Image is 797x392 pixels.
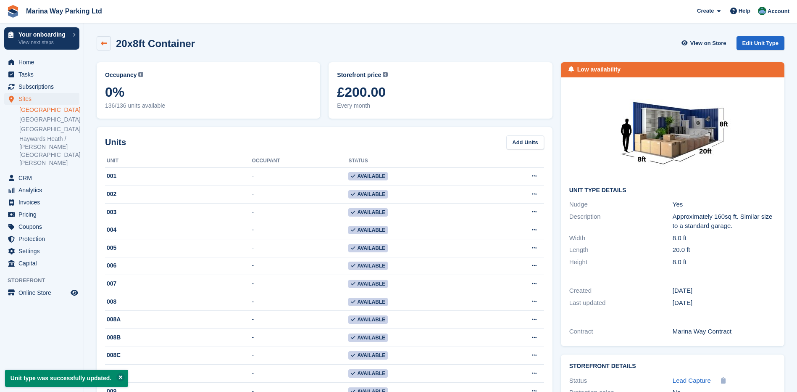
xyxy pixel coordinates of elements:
span: Storefront [8,276,84,285]
div: Low availability [577,65,621,74]
span: Available [348,244,388,252]
a: menu [4,257,79,269]
span: Coupons [18,221,69,233]
img: icon-info-grey-7440780725fd019a000dd9b08b2336e03edf1995a4989e88bcd33f0948082b44.svg [138,72,143,77]
a: Edit Unit Type [737,36,784,50]
span: View on Store [690,39,726,48]
a: menu [4,287,79,299]
span: Occupancy [105,71,137,79]
a: menu [4,93,79,105]
a: menu [4,221,79,233]
div: Yes [673,200,776,209]
th: Unit [105,154,252,168]
div: 003 [105,208,252,217]
td: - [252,293,349,311]
td: - [252,365,349,383]
a: View on Store [681,36,730,50]
img: icon-info-grey-7440780725fd019a000dd9b08b2336e03edf1995a4989e88bcd33f0948082b44.svg [383,72,388,77]
span: Available [348,262,388,270]
div: 008B [105,333,252,342]
td: - [252,185,349,204]
td: - [252,221,349,239]
div: Created [569,286,673,296]
div: 008A [105,315,252,324]
div: Width [569,233,673,243]
span: Every month [337,101,544,110]
td: - [252,347,349,365]
a: menu [4,196,79,208]
span: Available [348,172,388,180]
a: Haywards Heath / [PERSON_NAME][GEOGRAPHIC_DATA][PERSON_NAME] [19,135,79,167]
div: Approximately 160sq ft. Similar size to a standard garage. [673,212,776,231]
div: 006 [105,261,252,270]
h2: Units [105,136,126,148]
div: [DATE] [673,298,776,308]
span: Available [348,280,388,288]
td: - [252,329,349,347]
span: Analytics [18,184,69,196]
span: Available [348,298,388,306]
a: menu [4,81,79,93]
td: - [252,311,349,329]
a: menu [4,209,79,220]
a: [GEOGRAPHIC_DATA] [19,116,79,124]
td: - [252,203,349,221]
span: Capital [18,257,69,269]
div: Description [569,212,673,231]
img: Paul Lewis [758,7,766,15]
th: Occupant [252,154,349,168]
p: View next steps [18,39,68,46]
span: 136/136 units available [105,101,312,110]
span: £200.00 [337,85,544,100]
p: Your onboarding [18,32,68,37]
a: [GEOGRAPHIC_DATA] [19,125,79,133]
span: Pricing [18,209,69,220]
a: Preview store [69,288,79,298]
span: Help [739,7,750,15]
h2: 20x8ft Container [116,38,195,49]
a: menu [4,56,79,68]
span: Lead Capture [673,377,711,384]
div: Status [569,376,673,386]
td: - [252,257,349,275]
span: Available [348,208,388,217]
div: 005 [105,244,252,252]
td: - [252,275,349,293]
td: - [252,167,349,185]
div: 008 [105,297,252,306]
span: Subscriptions [18,81,69,93]
div: 8.0 ft [673,257,776,267]
a: Lead Capture [673,376,711,386]
img: stora-icon-8386f47178a22dfd0bd8f6a31ec36ba5ce8667c1dd55bd0f319d3a0aa187defe.svg [7,5,19,18]
a: menu [4,233,79,245]
span: Available [348,351,388,360]
div: 002 [105,190,252,199]
div: 001 [105,172,252,180]
td: - [252,239,349,257]
div: 008C [105,351,252,360]
div: Length [569,245,673,255]
a: menu [4,172,79,184]
div: 008D [105,369,252,378]
a: menu [4,245,79,257]
span: Available [348,226,388,234]
a: Marina Way Parking Ltd [23,4,105,18]
span: Protection [18,233,69,245]
span: Account [768,7,789,16]
div: Height [569,257,673,267]
a: [GEOGRAPHIC_DATA] [19,106,79,114]
span: Available [348,190,388,199]
span: CRM [18,172,69,184]
th: Status [348,154,484,168]
p: Unit type was successfully updated. [5,370,128,387]
a: Add Units [506,135,544,149]
div: Contract [569,327,673,336]
div: Marina Way Contract [673,327,776,336]
img: 20-ft-container%20(8).jpg [610,86,736,180]
div: [DATE] [673,286,776,296]
h2: Unit Type details [569,187,776,194]
span: Available [348,315,388,324]
span: Invoices [18,196,69,208]
span: 0% [105,85,312,100]
div: 004 [105,225,252,234]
